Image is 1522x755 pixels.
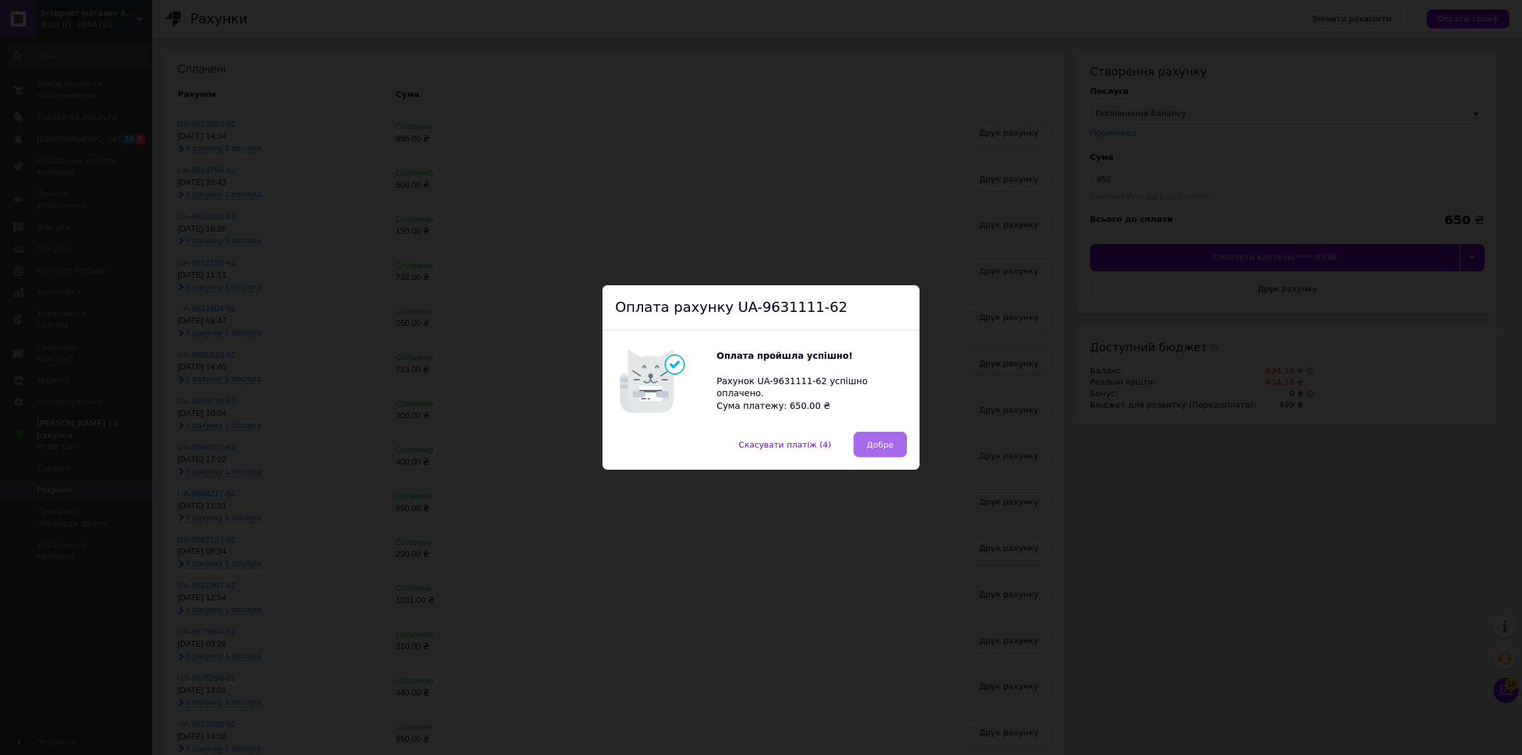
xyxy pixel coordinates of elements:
[717,351,853,361] b: Оплата пройшла успішно!
[615,343,717,419] img: Котик говорить Оплата пройшла успішно!
[867,440,894,449] span: Добре
[854,432,907,457] button: Добре
[717,350,907,412] div: Рахунок UA-9631111-62 успішно оплачено. Сума платежу: 650.00 ₴
[602,285,920,331] div: Оплата рахунку UA-9631111-62
[725,432,845,457] button: Скасувати платіж (4)
[739,440,831,449] span: Скасувати платіж (4)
